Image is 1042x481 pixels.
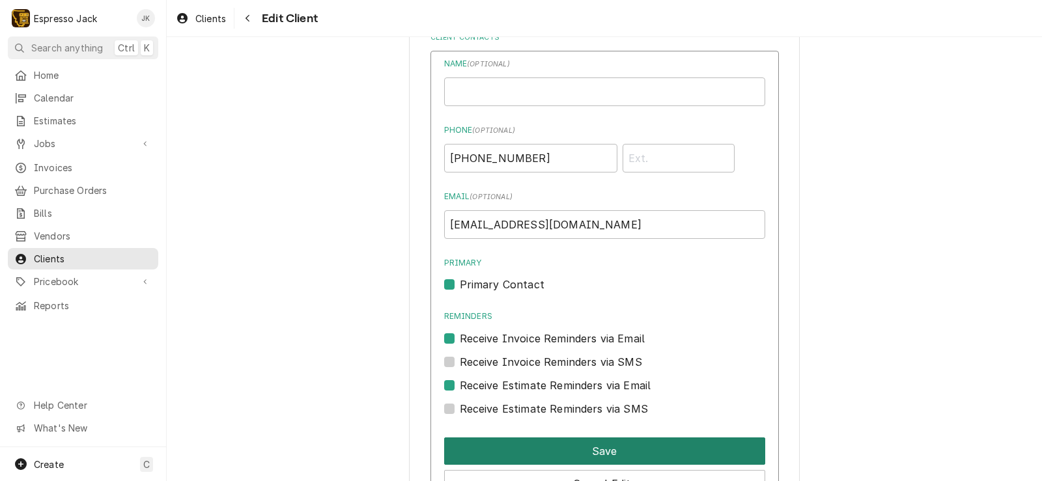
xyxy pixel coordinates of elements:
[444,437,765,465] button: Save
[171,8,231,29] a: Clients
[444,58,765,70] label: Name
[8,133,158,154] a: Go to Jobs
[460,378,651,393] label: Receive Estimate Reminders via Email
[8,271,158,292] a: Go to Pricebook
[444,124,765,172] div: Phone
[444,124,765,136] label: Phone
[444,191,765,202] label: Email
[460,277,544,292] label: Primary Contact
[470,193,513,201] span: ( optional )
[34,114,152,128] span: Estimates
[137,9,155,27] div: Jack Kehoe's Avatar
[460,401,648,417] label: Receive Estimate Reminders via SMS
[444,257,765,292] div: Primary
[8,64,158,86] a: Home
[118,41,135,55] span: Ctrl
[8,157,158,178] a: Invoices
[34,161,152,174] span: Invoices
[8,87,158,109] a: Calendar
[258,10,318,27] span: Edit Client
[34,252,152,266] span: Clients
[444,432,765,465] div: Button Group Row
[137,9,155,27] div: JK
[34,459,64,470] span: Create
[12,9,30,27] div: E
[34,421,150,435] span: What's New
[34,398,150,412] span: Help Center
[444,191,765,239] div: Email
[34,91,152,105] span: Calendar
[430,33,779,43] label: Client Contacts
[34,275,132,288] span: Pricebook
[8,248,158,269] a: Clients
[8,225,158,247] a: Vendors
[143,458,150,471] span: C
[8,202,158,224] a: Bills
[444,58,765,106] div: Name
[8,36,158,59] button: Search anythingCtrlK
[444,144,617,172] input: Number
[195,12,226,25] span: Clients
[467,60,510,68] span: ( optional )
[8,394,158,416] a: Go to Help Center
[8,110,158,131] a: Estimates
[34,12,97,25] div: Espresso Jack
[12,9,30,27] div: Espresso Jack's Avatar
[34,184,152,197] span: Purchase Orders
[31,41,103,55] span: Search anything
[8,180,158,201] a: Purchase Orders
[444,58,765,417] div: Contact Edit Form
[34,68,152,82] span: Home
[460,331,645,346] label: Receive Invoice Reminders via Email
[623,144,735,172] input: Ext.
[34,299,152,312] span: Reports
[444,257,765,269] label: Primary
[444,310,765,346] div: Reminders
[472,126,515,135] span: ( optional )
[34,137,132,150] span: Jobs
[34,229,152,243] span: Vendors
[460,354,642,370] label: Receive Invoice Reminders via SMS
[34,206,152,220] span: Bills
[144,41,150,55] span: K
[8,295,158,316] a: Reports
[8,417,158,439] a: Go to What's New
[444,310,765,322] label: Reminders
[237,8,258,29] button: Navigate back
